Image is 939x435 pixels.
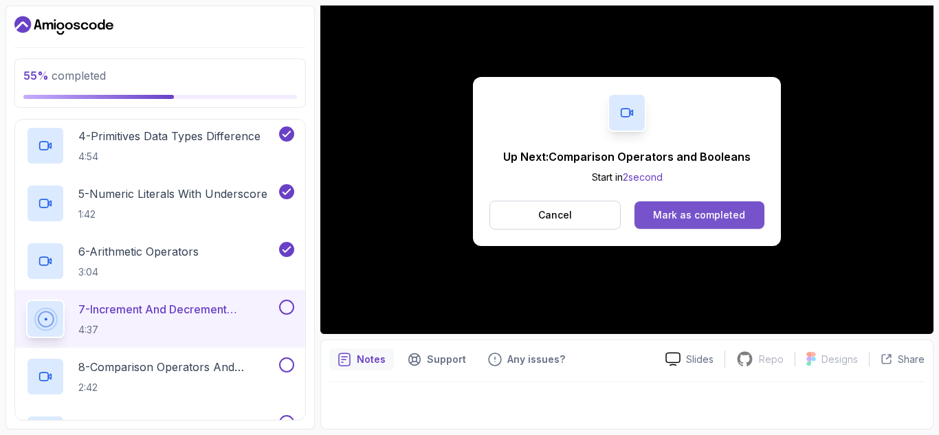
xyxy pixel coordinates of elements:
p: 5 - Numeric Literals With Underscore [78,186,267,202]
p: Designs [821,353,858,366]
p: Any issues? [507,353,565,366]
p: 2:42 [78,381,276,394]
button: Support button [399,348,474,370]
span: 55 % [23,69,49,82]
p: Repo [759,353,784,366]
span: completed [23,69,106,82]
button: Share [869,353,925,366]
p: 4:54 [78,150,261,164]
p: 6 - Arithmetic Operators [78,243,199,260]
button: Feedback button [480,348,573,370]
p: 1:42 [78,208,267,221]
p: Slides [686,353,714,366]
button: 7-Increment And Decrement Operators4:37 [26,300,294,338]
div: Mark as completed [653,208,745,222]
button: 5-Numeric Literals With Underscore1:42 [26,184,294,223]
span: 2 second [623,171,663,183]
p: Notes [357,353,386,366]
button: 6-Arithmetic Operators3:04 [26,242,294,280]
p: 9 - Short Hand Re Assignment [78,416,232,433]
p: Cancel [538,208,572,222]
a: Slides [654,352,725,366]
button: 4-Primitives Data Types Difference4:54 [26,126,294,165]
button: notes button [329,348,394,370]
p: Support [427,353,466,366]
p: Up Next: Comparison Operators and Booleans [503,148,751,165]
p: 8 - Comparison Operators and Booleans [78,359,276,375]
p: Start in [503,170,751,184]
a: Dashboard [14,14,113,36]
button: 8-Comparison Operators and Booleans2:42 [26,357,294,396]
button: Cancel [489,201,621,230]
p: 3:04 [78,265,199,279]
button: Mark as completed [634,201,764,229]
p: 4:37 [78,323,276,337]
p: Share [898,353,925,366]
p: 4 - Primitives Data Types Difference [78,128,261,144]
p: 7 - Increment And Decrement Operators [78,301,276,317]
